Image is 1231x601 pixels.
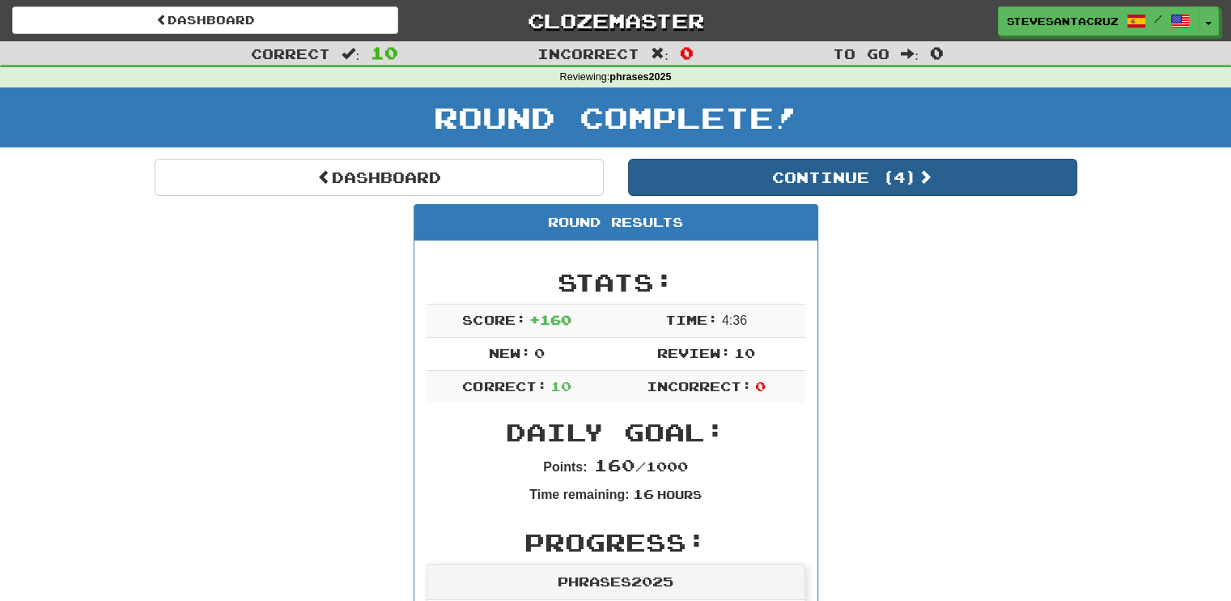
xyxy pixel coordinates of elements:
[632,486,653,501] span: 16
[534,345,545,360] span: 0
[657,488,702,501] small: Hours
[998,6,1199,36] a: SteveSantaCruz /
[722,313,747,327] span: 4 : 36
[594,458,688,474] span: / 1000
[489,345,531,360] span: New:
[550,378,571,394] span: 10
[427,565,804,600] div: phrases2025
[155,159,604,196] a: Dashboard
[543,460,587,474] strong: Points:
[462,312,525,327] span: Score:
[529,488,629,501] strong: Time remaining:
[462,378,546,394] span: Correct:
[529,312,571,327] span: + 160
[594,455,635,475] span: 160
[628,159,1077,196] button: Continue (4)
[6,101,1225,134] h1: Round Complete!
[537,45,639,62] span: Incorrect
[427,269,805,296] h2: Stats:
[680,43,694,62] span: 0
[1154,13,1162,24] span: /
[901,47,919,61] span: :
[734,345,755,360] span: 10
[930,43,944,62] span: 0
[665,312,718,327] span: Time:
[414,205,817,241] div: Round Results
[342,47,359,61] span: :
[609,71,671,83] strong: phrases2025
[422,6,809,35] a: Clozemaster
[427,419,805,445] h2: Daily Goal:
[371,43,398,62] span: 10
[1007,14,1119,28] span: SteveSantaCruz
[657,345,731,360] span: Review:
[427,529,805,556] h2: Progress:
[647,378,752,394] span: Incorrect:
[12,6,398,34] a: Dashboard
[251,45,330,62] span: Correct
[833,45,889,62] span: To go
[651,47,669,61] span: :
[755,378,766,394] span: 0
